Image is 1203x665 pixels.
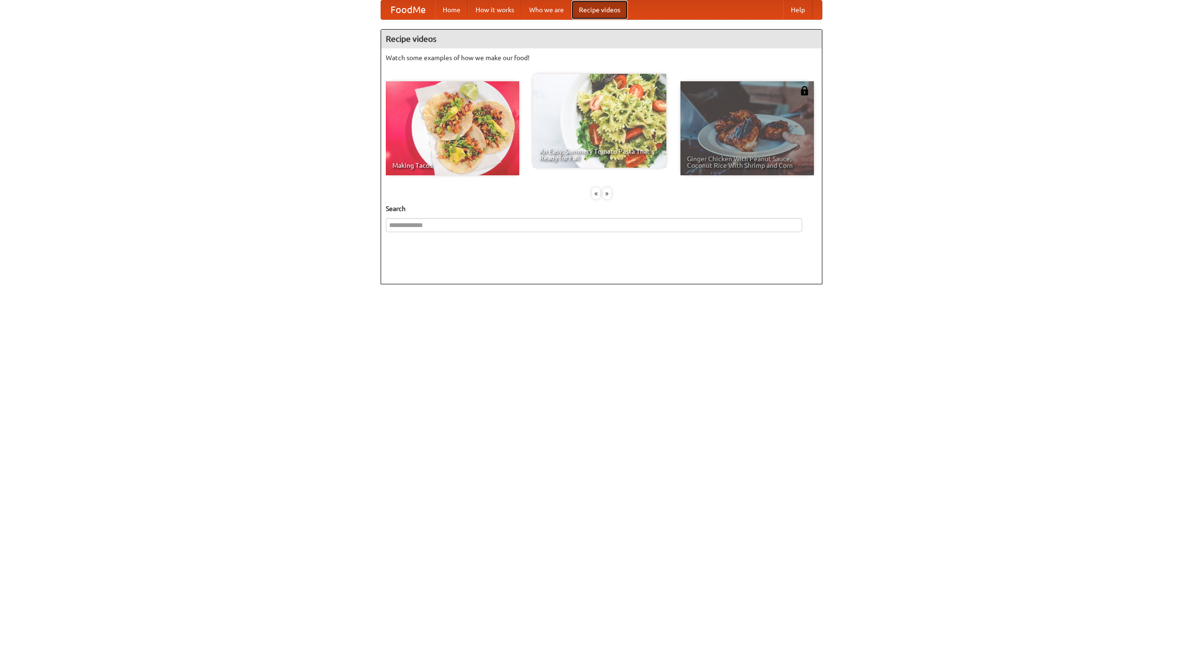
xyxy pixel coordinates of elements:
a: Who we are [522,0,571,19]
a: FoodMe [381,0,435,19]
img: 483408.png [800,86,809,95]
p: Watch some examples of how we make our food! [386,53,817,63]
span: Making Tacos [392,162,513,169]
a: Making Tacos [386,81,519,175]
div: « [592,188,600,199]
a: Help [783,0,812,19]
a: An Easy, Summery Tomato Pasta That's Ready for Fall [533,74,666,168]
a: Recipe videos [571,0,628,19]
a: How it works [468,0,522,19]
h5: Search [386,204,817,213]
h4: Recipe videos [381,30,822,48]
a: Home [435,0,468,19]
div: » [603,188,611,199]
span: An Easy, Summery Tomato Pasta That's Ready for Fall [539,148,660,161]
